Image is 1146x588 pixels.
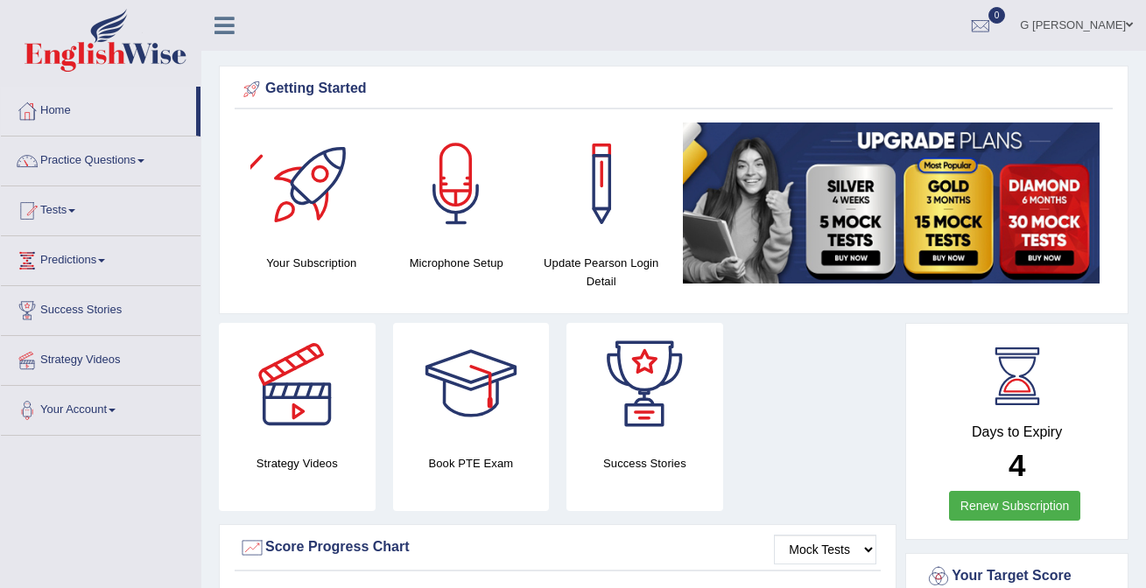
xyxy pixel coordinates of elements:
[393,454,550,472] h4: Book PTE Exam
[239,535,876,561] div: Score Progress Chart
[1,87,196,130] a: Home
[949,491,1081,521] a: Renew Subscription
[248,254,376,272] h4: Your Subscription
[1009,448,1025,482] b: 4
[1,186,200,230] a: Tests
[1,286,200,330] a: Success Stories
[219,454,376,472] h4: Strategy Videos
[925,424,1108,440] h4: Days to Expiry
[1,336,200,380] a: Strategy Videos
[566,454,723,472] h4: Success Stories
[1,236,200,280] a: Predictions
[239,76,1108,102] div: Getting Started
[1,386,200,430] a: Your Account
[538,254,665,290] h4: Update Pearson Login Detail
[393,254,521,272] h4: Microphone Setup
[988,7,1006,24] span: 0
[683,122,1100,283] img: small5.jpg
[1,136,200,180] a: Practice Questions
